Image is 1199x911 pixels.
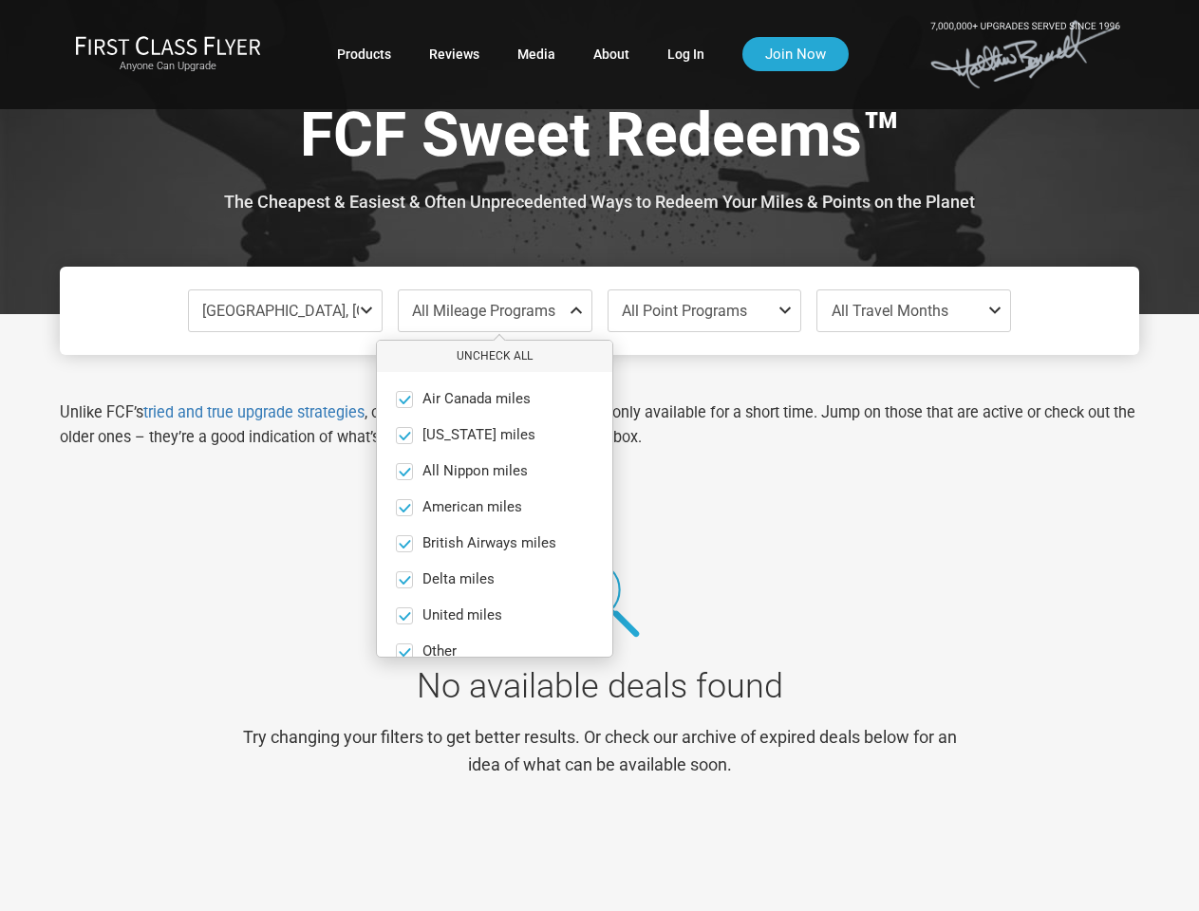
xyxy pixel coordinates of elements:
[422,571,495,588] span: Delta miles
[74,193,1125,212] h3: The Cheapest & Easiest & Often Unprecedented Ways to Redeem Your Miles & Points on the Planet
[593,37,629,71] a: About
[422,427,535,444] span: [US_STATE] miles
[742,37,849,71] a: Join Now
[75,35,261,55] img: First Class Flyer
[74,102,1125,176] h1: FCF Sweet Redeems™
[235,668,965,706] h2: No available deals found
[337,37,391,71] a: Products
[422,499,522,516] span: American miles
[832,302,948,320] span: All Travel Months
[143,403,365,421] a: tried and true upgrade strategies
[75,60,261,73] small: Anyone Can Upgrade
[517,37,555,71] a: Media
[235,724,965,779] p: Try changing your filters to get better results. Or check our archive of expired deals below for ...
[422,535,556,552] span: British Airways miles
[667,37,704,71] a: Log In
[60,400,1139,450] p: Unlike FCF’s , our Daily Alerts (below) are usually only available for a short time. Jump on thos...
[422,643,457,660] span: Other
[377,341,612,372] button: Uncheck All
[75,35,261,73] a: First Class FlyerAnyone Can Upgrade
[422,391,531,408] span: Air Canada miles
[422,463,528,480] span: All Nippon miles
[429,37,479,71] a: Reviews
[412,302,555,320] span: All Mileage Programs
[622,302,747,320] span: All Point Programs
[422,607,502,624] span: United miles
